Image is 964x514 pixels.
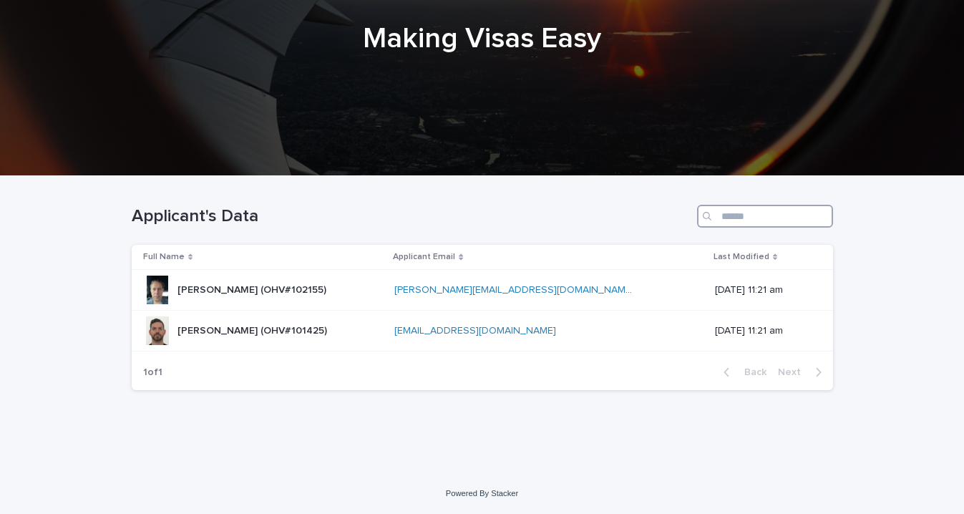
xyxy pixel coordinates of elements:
[132,355,174,390] p: 1 of 1
[132,270,833,311] tr: [PERSON_NAME] (OHV#102155)[PERSON_NAME] (OHV#102155) [PERSON_NAME][EMAIL_ADDRESS][DOMAIN_NAME] [D...
[132,21,833,56] h1: Making Visas Easy
[132,206,691,227] h1: Applicant's Data
[697,205,833,228] input: Search
[714,249,769,265] p: Last Modified
[177,322,330,337] p: [PERSON_NAME] (OHV#101425)
[772,366,833,379] button: Next
[446,489,518,498] a: Powered By Stacker
[394,326,556,336] a: [EMAIL_ADDRESS][DOMAIN_NAME]
[715,284,810,296] p: [DATE] 11:21 am
[393,249,455,265] p: Applicant Email
[143,249,185,265] p: Full Name
[132,311,833,351] tr: [PERSON_NAME] (OHV#101425)[PERSON_NAME] (OHV#101425) [EMAIL_ADDRESS][DOMAIN_NAME] [DATE] 11:21 am
[715,325,810,337] p: [DATE] 11:21 am
[712,366,772,379] button: Back
[778,367,809,377] span: Next
[394,285,634,295] a: [PERSON_NAME][EMAIL_ADDRESS][DOMAIN_NAME]
[177,281,329,296] p: [PERSON_NAME] (OHV#102155)
[736,367,766,377] span: Back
